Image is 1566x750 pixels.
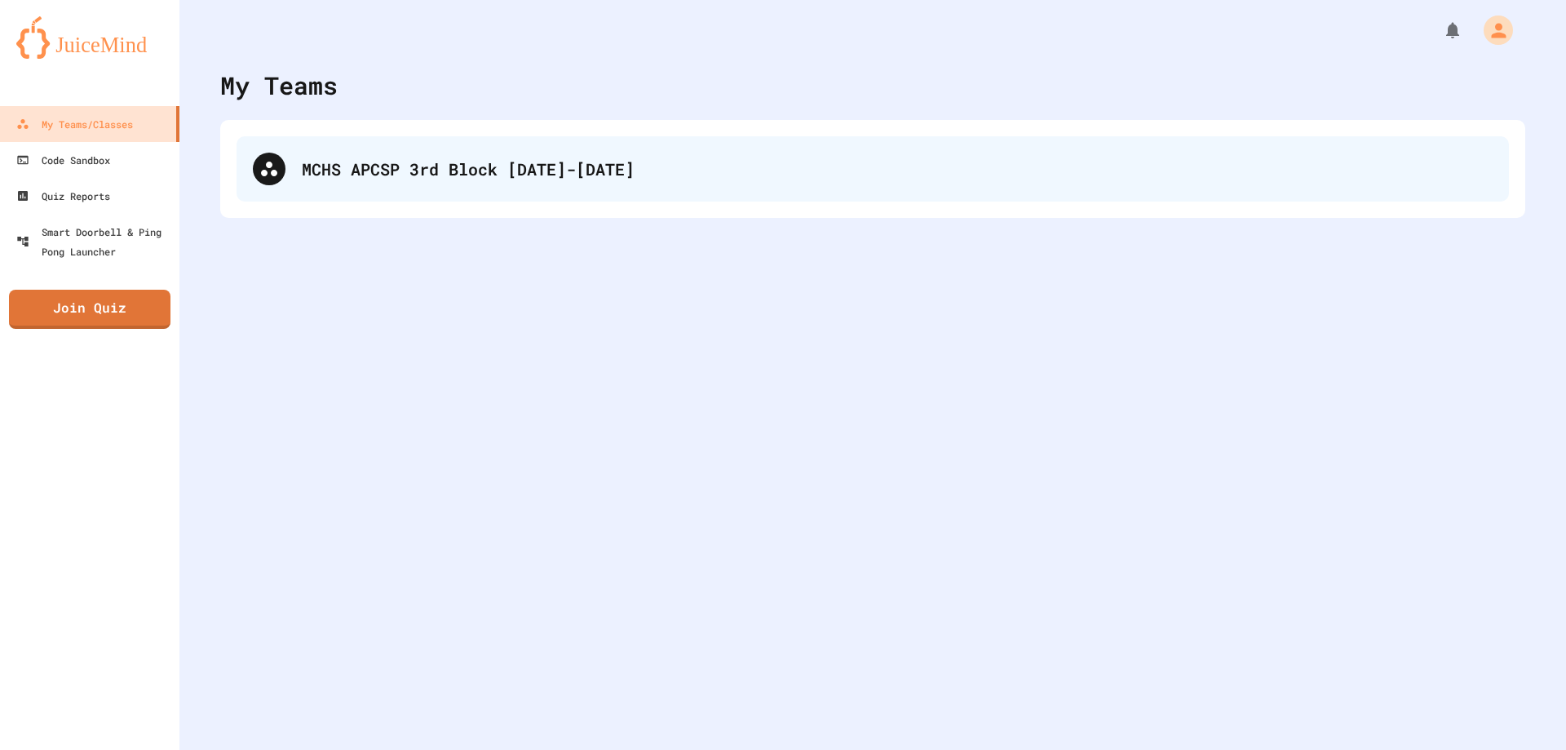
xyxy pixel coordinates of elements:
div: MCHS APCSP 3rd Block [DATE]-[DATE] [302,157,1493,181]
div: Code Sandbox [16,150,110,170]
div: Quiz Reports [16,186,110,206]
div: My Teams [220,67,338,104]
div: Smart Doorbell & Ping Pong Launcher [16,222,173,261]
img: logo-orange.svg [16,16,163,59]
div: My Account [1466,11,1517,49]
a: Join Quiz [9,290,170,329]
div: My Notifications [1413,16,1466,44]
div: MCHS APCSP 3rd Block [DATE]-[DATE] [237,136,1509,202]
div: My Teams/Classes [16,114,133,134]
